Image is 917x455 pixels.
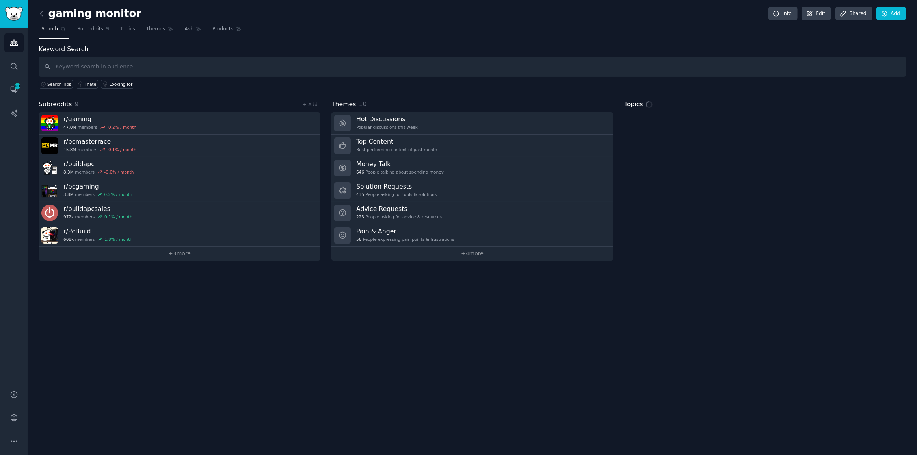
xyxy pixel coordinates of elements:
h3: Advice Requests [356,205,442,213]
div: People asking for tools & solutions [356,192,437,197]
a: 481 [4,80,24,99]
div: members [63,169,134,175]
div: -0.0 % / month [104,169,134,175]
div: I hate [84,81,96,87]
a: Add [876,7,906,20]
img: gaming [41,115,58,131]
a: Money Talk646People talking about spending money [331,157,613,179]
h3: Money Talk [356,160,444,168]
a: Products [210,23,244,39]
label: Keyword Search [39,45,88,53]
a: Topics [117,23,138,39]
h3: r/ PcBuild [63,227,132,235]
span: 56 [356,237,361,242]
span: Products [212,26,233,33]
span: 3.8M [63,192,74,197]
span: 9 [75,100,79,108]
a: r/pcmasterrace15.8Mmembers-0.1% / month [39,135,320,157]
div: -0.1 % / month [107,147,136,152]
div: People asking for advice & resources [356,214,442,220]
span: Topics [624,100,643,109]
a: I hate [76,80,98,89]
span: 646 [356,169,364,175]
div: People expressing pain points & frustrations [356,237,454,242]
div: members [63,147,136,152]
a: Subreddits9 [74,23,112,39]
div: members [63,237,132,242]
div: Popular discussions this week [356,124,418,130]
span: Topics [120,26,135,33]
a: Hot DiscussionsPopular discussions this week [331,112,613,135]
a: Advice Requests223People asking for advice & resources [331,202,613,224]
button: Search Tips [39,80,73,89]
a: Edit [802,7,831,20]
span: 47.0M [63,124,76,130]
span: Themes [331,100,356,109]
div: 0.2 % / month [104,192,132,197]
span: Search Tips [47,81,71,87]
h3: Top Content [356,137,437,146]
span: 8.3M [63,169,74,175]
a: Ask [182,23,204,39]
img: pcgaming [41,182,58,199]
a: +4more [331,247,613,261]
div: 1.8 % / month [104,237,132,242]
a: Info [768,7,798,20]
h3: Hot Discussions [356,115,418,123]
a: Themes [143,23,177,39]
h3: r/ buildapc [63,160,134,168]
img: buildapc [41,160,58,176]
h3: Solution Requests [356,182,437,191]
img: GummySearch logo [5,7,23,21]
div: People talking about spending money [356,169,444,175]
a: Shared [835,7,872,20]
a: r/buildapcsales972kmembers0.1% / month [39,202,320,224]
div: members [63,192,132,197]
span: 972k [63,214,74,220]
a: r/gaming47.0Mmembers-0.2% / month [39,112,320,135]
a: Looking for [101,80,134,89]
a: Pain & Anger56People expressing pain points & frustrations [331,224,613,247]
h3: Pain & Anger [356,227,454,235]
span: Subreddits [39,100,72,109]
span: 10 [359,100,367,108]
span: 608k [63,237,74,242]
div: Best-performing content of past month [356,147,437,152]
h2: gaming monitor [39,7,141,20]
img: pcmasterrace [41,137,58,154]
input: Keyword search in audience [39,57,906,77]
span: Themes [146,26,166,33]
span: Subreddits [77,26,103,33]
a: +3more [39,247,320,261]
a: + Add [303,102,318,107]
span: 481 [14,83,21,89]
a: r/buildapc8.3Mmembers-0.0% / month [39,157,320,179]
h3: r/ gaming [63,115,136,123]
span: 15.8M [63,147,76,152]
span: Ask [184,26,193,33]
a: Solution Requests435People asking for tools & solutions [331,179,613,202]
img: buildapcsales [41,205,58,221]
div: -0.2 % / month [107,124,136,130]
a: r/PcBuild608kmembers1.8% / month [39,224,320,247]
span: 435 [356,192,364,197]
div: 0.1 % / month [104,214,132,220]
a: r/pcgaming3.8Mmembers0.2% / month [39,179,320,202]
a: Search [39,23,69,39]
h3: r/ pcmasterrace [63,137,136,146]
div: Looking for [110,81,133,87]
span: 9 [106,26,110,33]
span: Search [41,26,58,33]
img: PcBuild [41,227,58,244]
h3: r/ buildapcsales [63,205,132,213]
span: 223 [356,214,364,220]
h3: r/ pcgaming [63,182,132,191]
div: members [63,214,132,220]
a: Top ContentBest-performing content of past month [331,135,613,157]
div: members [63,124,136,130]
